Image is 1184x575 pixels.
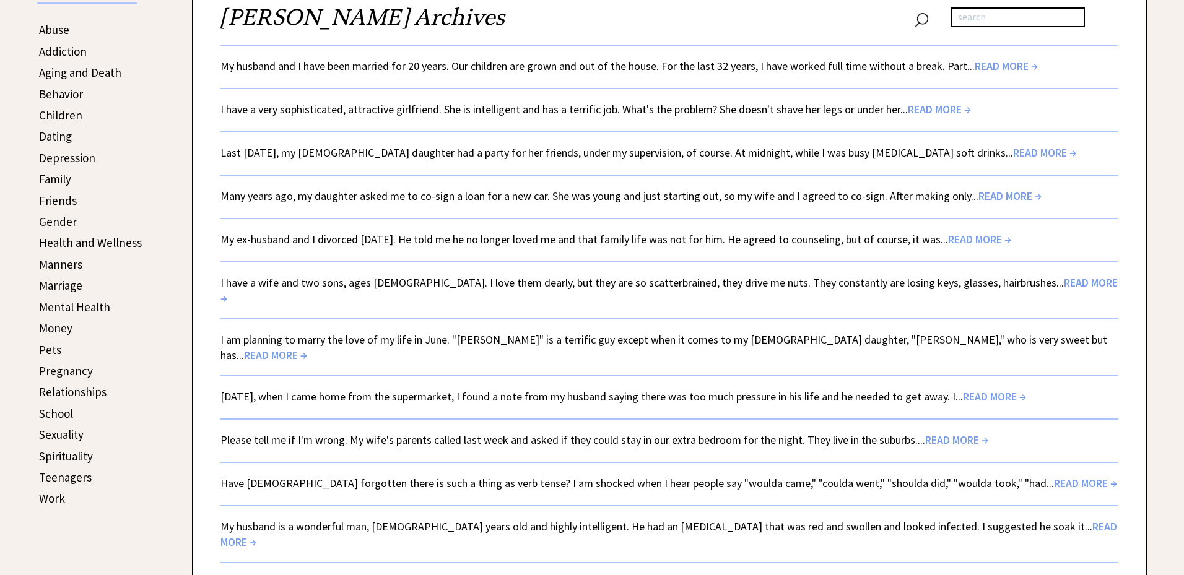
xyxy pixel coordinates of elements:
a: Many years ago, my daughter asked me to co-sign a loan for a new car. She was young and just star... [220,189,1042,203]
a: Have [DEMOGRAPHIC_DATA] forgotten there is such a thing as verb tense? I am shocked when I hear p... [220,476,1117,490]
a: Dating [39,129,72,144]
a: Work [39,491,65,506]
a: I am planning to marry the love of my life in June. "[PERSON_NAME]" is a terrific guy except when... [220,332,1107,362]
a: Money [39,321,72,335]
a: [DATE], when I came home from the supermarket, I found a note from my husband saying there was to... [220,389,1026,404]
a: Children [39,108,82,123]
a: Please tell me if I'm wrong. My wife's parents called last week and asked if they could stay in o... [220,433,988,447]
a: My husband and I have been married for 20 years. Our children are grown and out of the house. For... [220,59,1038,73]
a: Family [39,171,71,186]
a: Mental Health [39,300,110,314]
a: Relationships [39,384,107,399]
a: Behavior [39,87,83,102]
img: search_nav.png [914,10,929,28]
a: Addiction [39,44,87,59]
a: My ex-husband and I divorced [DATE]. He told me he no longer loved me and that family life was no... [220,232,1011,246]
a: Last [DATE], my [DEMOGRAPHIC_DATA] daughter had a party for her friends, under my supervision, of... [220,145,1076,160]
input: search [951,7,1085,27]
a: Manners [39,257,82,272]
a: I have a wife and two sons, ages [DEMOGRAPHIC_DATA]. I love them dearly, but they are so scatterb... [220,275,1118,305]
span: READ MORE → [963,389,1026,404]
a: Spirituality [39,449,93,464]
a: Depression [39,150,95,165]
a: Pets [39,342,61,357]
a: Marriage [39,278,82,293]
a: My husband is a wonderful man, [DEMOGRAPHIC_DATA] years old and highly intelligent. He had an [ME... [220,519,1117,549]
a: Teenagers [39,470,92,485]
span: READ MORE → [975,59,1038,73]
span: READ MORE → [925,433,988,447]
span: READ MORE → [978,189,1042,203]
a: School [39,406,73,421]
a: Aging and Death [39,65,121,80]
a: I have a very sophisticated, attractive girlfriend. She is intelligent and has a terrific job. Wh... [220,102,971,116]
span: READ MORE → [1013,145,1076,160]
h2: [PERSON_NAME] Archives [220,2,1118,45]
a: Health and Wellness [39,235,142,250]
span: READ MORE → [908,102,971,116]
a: Pregnancy [39,363,93,378]
a: Abuse [39,22,69,37]
a: Sexuality [39,427,84,442]
span: READ MORE → [244,348,307,362]
span: READ MORE → [948,232,1011,246]
a: Gender [39,214,77,229]
span: READ MORE → [1054,476,1117,490]
a: Friends [39,193,77,208]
